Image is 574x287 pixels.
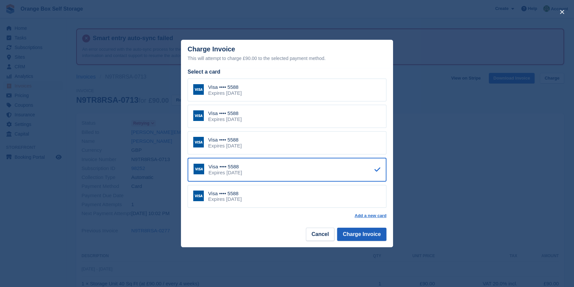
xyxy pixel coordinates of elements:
img: Visa Logo [193,191,204,201]
button: close [557,7,567,17]
div: Visa •••• 5588 [208,110,242,116]
div: Expires [DATE] [208,196,242,202]
img: Visa Logo [193,110,204,121]
div: Visa •••• 5588 [208,191,242,197]
div: Expires [DATE] [208,116,242,122]
div: Expires [DATE] [208,143,242,149]
button: Cancel [306,228,334,241]
div: Expires [DATE] [208,90,242,96]
img: Visa Logo [193,84,204,95]
div: Charge Invoice [188,45,386,62]
button: Charge Invoice [337,228,386,241]
div: Select a card [188,68,386,76]
img: Visa Logo [193,137,204,147]
div: This will attempt to charge £90.00 to the selected payment method. [188,54,386,62]
div: Visa •••• 5588 [208,164,242,170]
div: Expires [DATE] [208,170,242,176]
img: Visa Logo [194,164,204,174]
div: Visa •••• 5588 [208,84,242,90]
a: Add a new card [355,213,386,218]
div: Visa •••• 5588 [208,137,242,143]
